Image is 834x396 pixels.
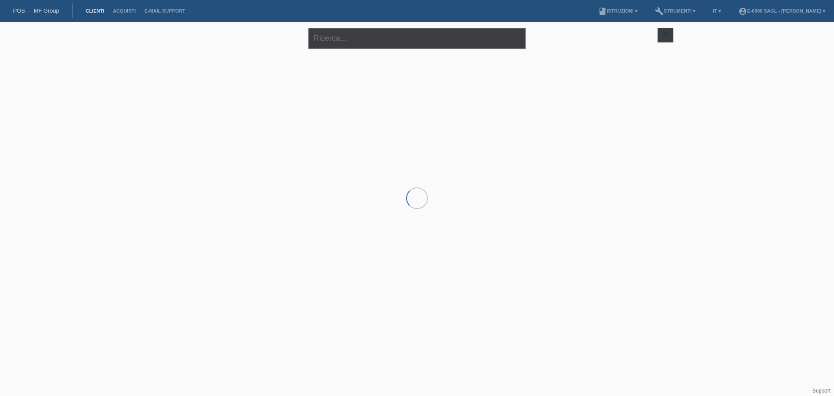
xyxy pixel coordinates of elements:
[661,30,670,40] i: filter_list
[13,7,59,14] a: POS — MF Group
[109,8,140,13] a: Acquisti
[594,8,642,13] a: bookIstruzioni ▾
[598,7,607,16] i: book
[308,28,526,49] input: Ricerca...
[708,8,725,13] a: IT ▾
[734,8,830,13] a: account_circleE-6900 Sagl - [PERSON_NAME] ▾
[81,8,109,13] a: Clienti
[651,8,700,13] a: buildStrumenti ▾
[738,7,747,16] i: account_circle
[655,7,664,16] i: build
[812,388,831,394] a: Support
[140,8,190,13] a: E-mail Support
